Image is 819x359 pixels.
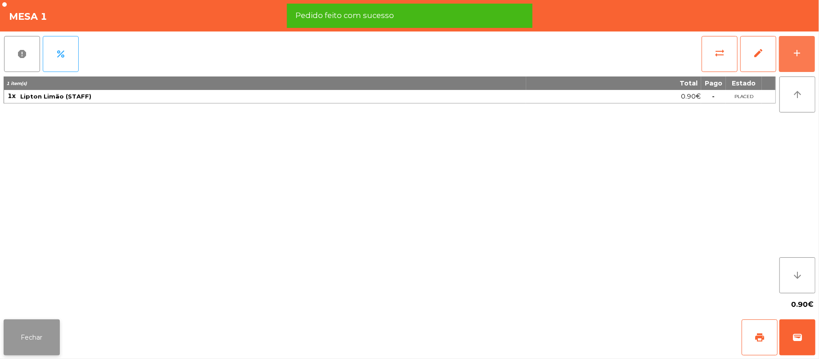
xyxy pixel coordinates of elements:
button: add [779,36,815,72]
div: add [792,48,802,58]
button: Fechar [4,319,60,355]
h4: Mesa 1 [9,10,47,23]
span: report [17,49,27,59]
span: edit [753,48,764,58]
span: percent [55,49,66,59]
span: - [712,92,715,100]
span: Lipton Limão (STAFF) [20,93,91,100]
button: arrow_upward [779,76,815,112]
span: 0.90€ [681,90,701,103]
i: arrow_upward [792,89,803,100]
i: arrow_downward [792,270,803,281]
button: wallet [779,319,815,355]
td: PLACED [726,90,762,103]
th: Pago [701,76,726,90]
span: 0.90€ [791,298,814,311]
span: Pedido feito com sucesso [295,10,394,21]
span: 1x [8,92,16,100]
button: print [742,319,778,355]
button: sync_alt [702,36,738,72]
button: percent [43,36,79,72]
th: Total [526,76,701,90]
th: Estado [726,76,762,90]
button: report [4,36,40,72]
span: print [754,332,765,343]
button: arrow_downward [779,257,815,293]
span: 1 item(s) [6,81,27,86]
span: wallet [792,332,803,343]
button: edit [740,36,776,72]
span: sync_alt [714,48,725,58]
